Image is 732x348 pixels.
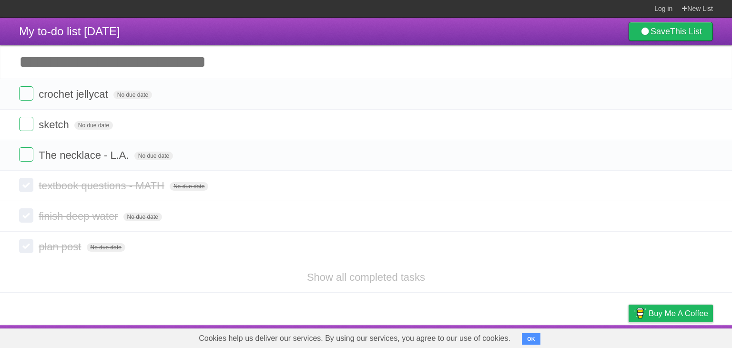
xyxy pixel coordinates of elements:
label: Done [19,117,33,131]
b: This List [670,27,702,36]
span: Cookies help us deliver our services. By using our services, you agree to our use of cookies. [189,329,520,348]
span: No due date [123,213,162,221]
span: finish deep water [39,210,120,222]
a: Developers [533,328,572,346]
span: No due date [74,121,113,130]
a: Suggest a feature [653,328,713,346]
span: No due date [134,152,173,160]
span: No due date [170,182,208,191]
span: plan post [39,241,83,253]
span: The necklace - L.A. [39,149,132,161]
span: textbook questions - MATH [39,180,167,192]
a: Show all completed tasks [307,271,425,283]
a: Terms [584,328,605,346]
label: Done [19,208,33,223]
a: SaveThis List [629,22,713,41]
label: Done [19,239,33,253]
button: OK [522,333,540,345]
img: Buy me a coffee [633,305,646,321]
span: sketch [39,119,71,131]
label: Done [19,147,33,162]
span: No due date [113,91,152,99]
span: Buy me a coffee [649,305,708,322]
span: crochet jellycat [39,88,111,100]
span: My to-do list [DATE] [19,25,120,38]
label: Done [19,178,33,192]
a: Privacy [616,328,641,346]
span: No due date [87,243,125,252]
label: Done [19,86,33,101]
a: About [502,328,522,346]
a: Buy me a coffee [629,305,713,322]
